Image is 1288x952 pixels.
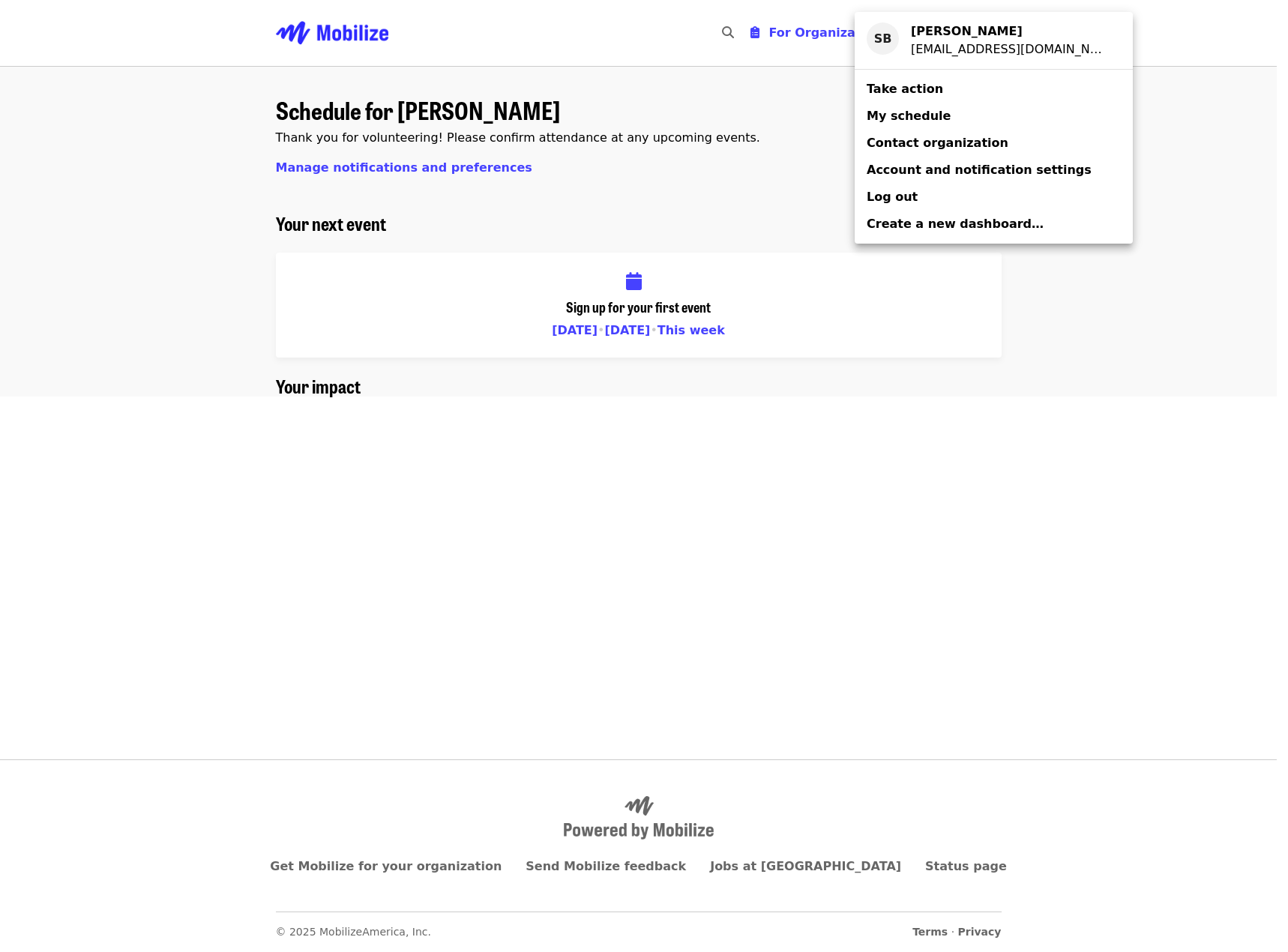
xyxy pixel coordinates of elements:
[855,103,1133,130] a: My schedule
[867,217,1044,231] span: Create a new dashboard…
[855,211,1133,238] a: Create a new dashboard…
[911,22,1109,40] div: Spencer Berry
[855,76,1133,103] a: Take action
[867,82,943,96] span: Take action
[867,22,899,55] div: SB
[867,163,1092,177] span: Account and notification settings
[855,130,1133,157] a: Contact organization
[867,136,1008,150] span: Contact organization
[911,24,1023,38] strong: [PERSON_NAME]
[911,40,1109,58] div: spencercberry@gmail.com
[855,157,1133,184] a: Account and notification settings
[867,190,918,204] span: Log out
[867,109,951,123] span: My schedule
[855,184,1133,211] a: Log out
[855,18,1133,63] a: SB[PERSON_NAME][EMAIL_ADDRESS][DOMAIN_NAME]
